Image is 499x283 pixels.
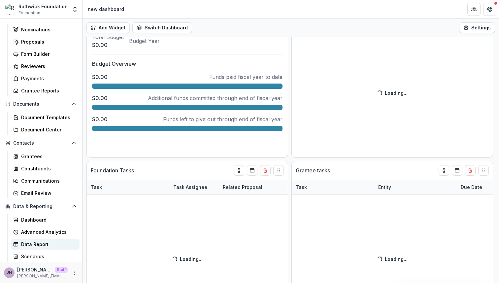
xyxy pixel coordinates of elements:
p: Grantee tasks [296,166,330,174]
p: [PERSON_NAME] [17,266,52,273]
a: Nominations [11,24,80,35]
a: Document Center [11,124,80,135]
p: Staff [55,267,68,273]
a: Email Review [11,188,80,198]
span: Data & Reporting [13,204,69,209]
div: Document Center [21,126,74,133]
a: Document Templates [11,112,80,123]
button: Calendar [452,165,462,176]
a: Grantees [11,151,80,162]
div: Communications [21,177,74,184]
p: Foundation Tasks [91,166,134,174]
div: Reviewers [21,63,74,70]
a: Dashboard [11,214,80,225]
button: Drag [478,165,489,176]
button: Open Contacts [3,138,80,148]
button: toggle-assigned-to-me [439,165,449,176]
p: $0.00 [92,73,108,81]
a: Constituents [11,163,80,174]
button: Calendar [247,165,257,176]
button: Delete card [465,165,476,176]
div: Ruthwick Foundation [18,3,68,10]
span: Contacts [13,140,69,146]
p: Additional funds committed through end of fiscal year [148,94,283,102]
p: Funds paid fiscal year to date [209,73,283,81]
button: Get Help [483,3,496,16]
p: Funds left to give out through end of fiscal year [163,115,283,123]
a: Proposals [11,36,80,47]
p: $0.00 [92,41,124,49]
span: Foundation [18,10,40,16]
img: Ruthwick Foundation [5,4,16,15]
span: Documents [13,101,69,107]
div: Constituents [21,165,74,172]
button: Partners [467,3,481,16]
div: Document Templates [21,114,74,121]
a: Scenarios [11,251,80,262]
a: Form Builder [11,49,80,59]
div: Grantees [21,153,74,160]
div: new dashboard [88,6,124,13]
p: Budget Year [129,37,160,45]
p: Total Budget [92,33,124,41]
div: Proposals [21,38,74,45]
a: Reviewers [11,61,80,72]
button: toggle-assigned-to-me [234,165,244,176]
button: Settings [459,22,495,33]
a: Advanced Analytics [11,227,80,237]
div: Payments [21,75,74,82]
div: Form Builder [21,51,74,57]
button: Switch Dashboard [132,22,192,33]
button: Open Data & Reporting [3,201,80,212]
button: Drag [273,165,284,176]
div: Data Report [21,241,74,248]
a: Data Report [11,239,80,250]
button: Open Documents [3,99,80,109]
p: Budget Overview [92,60,283,68]
div: Joyce N [7,270,12,275]
div: Advanced Analytics [21,229,74,235]
nav: breadcrumb [85,4,127,14]
div: Dashboard [21,216,74,223]
a: Grantee Reports [11,85,80,96]
p: $0.00 [92,115,108,123]
p: $0.00 [92,94,108,102]
a: Payments [11,73,80,84]
div: Nominations [21,26,74,33]
div: Scenarios [21,253,74,260]
button: Add Widget [86,22,130,33]
button: More [70,269,78,277]
p: [PERSON_NAME][EMAIL_ADDRESS][DOMAIN_NAME] [17,273,68,279]
button: Open entity switcher [70,3,80,16]
div: Email Review [21,190,74,196]
div: Grantee Reports [21,87,74,94]
button: Delete card [260,165,271,176]
a: Communications [11,175,80,186]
